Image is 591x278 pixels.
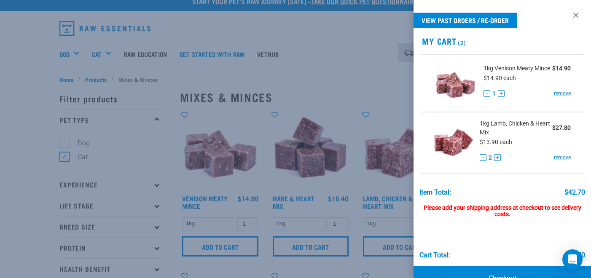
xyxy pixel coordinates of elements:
[414,13,517,28] a: View past orders / re-order
[434,119,473,163] img: Lamb, Chicken & Heart Mix
[484,90,490,97] button: -
[434,61,477,105] img: Venison Meaty Mince
[552,124,571,131] strong: $27.80
[480,139,512,145] span: $13.90 each
[419,251,450,259] div: Cart total:
[419,189,451,196] div: Item Total:
[484,64,550,73] span: 1kg Venison Meaty Mince
[480,154,486,161] button: -
[489,153,492,162] span: 2
[564,189,585,196] div: $42.70
[419,196,585,218] div: Please add your shipping address at checkout to see delivery costs.
[492,89,496,98] span: 1
[480,119,552,137] span: 1kg Lamb, Chicken & Heart Mix
[552,65,571,72] strong: $14.90
[554,154,571,161] a: remove
[484,75,516,81] span: $14.90 each
[494,154,501,161] button: +
[562,249,583,270] div: Open Intercom Messenger
[554,90,571,97] a: remove
[498,90,505,97] button: +
[414,36,591,46] h2: My Cart
[457,41,466,44] span: (2)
